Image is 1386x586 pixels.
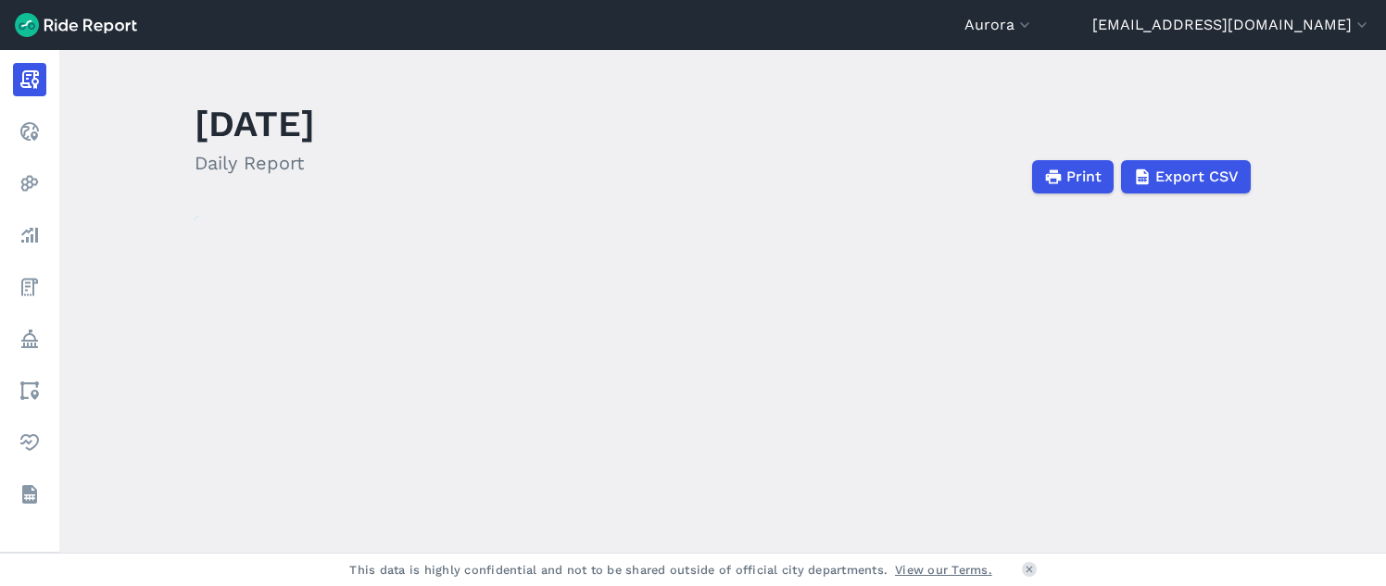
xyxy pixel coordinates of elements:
[13,218,46,252] a: Analyze
[1155,166,1239,188] span: Export CSV
[1121,160,1251,193] button: Export CSV
[15,13,137,37] img: Ride Report
[13,115,46,148] a: Realtime
[13,478,46,511] a: Datasets
[1066,166,1102,188] span: Print
[13,322,46,355] a: Policy
[13,426,46,459] a: Health
[13,167,46,200] a: Heatmaps
[1032,160,1114,193] button: Print
[13,270,46,304] a: Fees
[195,98,315,149] h1: [DATE]
[13,63,46,96] a: Report
[964,14,1034,36] button: Aurora
[13,374,46,407] a: Areas
[195,149,315,177] h2: Daily Report
[1092,14,1371,36] button: [EMAIL_ADDRESS][DOMAIN_NAME]
[895,561,992,579] a: View our Terms.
